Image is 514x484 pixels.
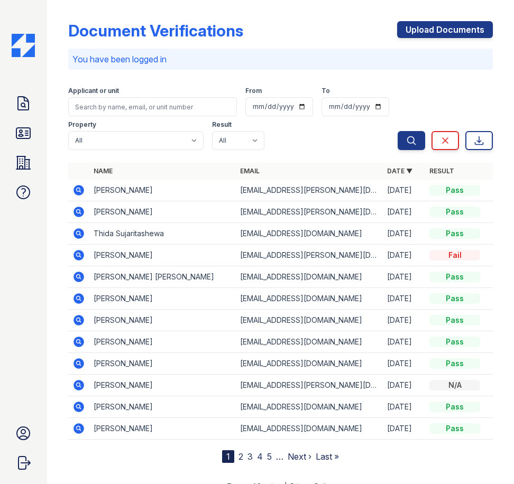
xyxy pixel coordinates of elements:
td: [DATE] [383,266,425,288]
td: [PERSON_NAME] [89,331,236,353]
td: [PERSON_NAME] [PERSON_NAME] [89,266,236,288]
label: Applicant or unit [68,87,119,95]
td: [EMAIL_ADDRESS][DOMAIN_NAME] [236,331,383,353]
td: [PERSON_NAME] [89,353,236,375]
td: [EMAIL_ADDRESS][DOMAIN_NAME] [236,418,383,440]
div: Pass [429,358,480,369]
p: You have been logged in [72,53,489,66]
a: Last » [316,451,339,462]
td: [EMAIL_ADDRESS][PERSON_NAME][DOMAIN_NAME] [236,375,383,396]
td: [EMAIL_ADDRESS][PERSON_NAME][DOMAIN_NAME] [236,180,383,201]
a: 5 [267,451,272,462]
div: Pass [429,293,480,304]
label: From [245,87,262,95]
td: [DATE] [383,245,425,266]
td: [EMAIL_ADDRESS][DOMAIN_NAME] [236,310,383,331]
td: [EMAIL_ADDRESS][DOMAIN_NAME] [236,266,383,288]
td: [EMAIL_ADDRESS][PERSON_NAME][DOMAIN_NAME] [236,245,383,266]
a: Next › [288,451,311,462]
td: [DATE] [383,180,425,201]
a: Email [240,167,260,175]
div: 1 [222,450,234,463]
div: Pass [429,272,480,282]
td: [DATE] [383,353,425,375]
div: Fail [429,250,480,260]
td: [DATE] [383,310,425,331]
td: [EMAIL_ADDRESS][DOMAIN_NAME] [236,396,383,418]
span: … [276,450,283,463]
img: CE_Icon_Blue-c292c112584629df590d857e76928e9f676e5b41ef8f769ba2f05ee15b207248.png [12,34,35,57]
input: Search by name, email, or unit number [68,97,237,116]
td: [DATE] [383,201,425,223]
td: [PERSON_NAME] [89,288,236,310]
td: [DATE] [383,331,425,353]
td: [DATE] [383,375,425,396]
label: Property [68,120,96,129]
label: Result [212,120,232,129]
td: [EMAIL_ADDRESS][DOMAIN_NAME] [236,353,383,375]
a: 2 [238,451,243,462]
td: [PERSON_NAME] [89,396,236,418]
td: [PERSON_NAME] [89,245,236,266]
a: Name [94,167,113,175]
div: Pass [429,337,480,347]
td: [EMAIL_ADDRESS][DOMAIN_NAME] [236,223,383,245]
td: Thida Sujaritashewa [89,223,236,245]
div: Pass [429,402,480,412]
td: [PERSON_NAME] [89,180,236,201]
a: 4 [257,451,263,462]
a: Upload Documents [397,21,493,38]
a: Result [429,167,454,175]
td: [DATE] [383,223,425,245]
div: Pass [429,185,480,196]
td: [DATE] [383,418,425,440]
td: [DATE] [383,288,425,310]
td: [EMAIL_ADDRESS][DOMAIN_NAME] [236,288,383,310]
a: 3 [247,451,253,462]
div: Pass [429,207,480,217]
a: Date ▼ [387,167,412,175]
div: Document Verifications [68,21,243,40]
td: [DATE] [383,396,425,418]
label: To [322,87,330,95]
td: [PERSON_NAME] [89,310,236,331]
td: [EMAIL_ADDRESS][PERSON_NAME][DOMAIN_NAME] [236,201,383,223]
div: Pass [429,228,480,239]
div: Pass [429,423,480,434]
div: N/A [429,380,480,390]
div: Pass [429,315,480,325]
td: [PERSON_NAME] [89,418,236,440]
td: [PERSON_NAME] [89,375,236,396]
td: [PERSON_NAME] [89,201,236,223]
